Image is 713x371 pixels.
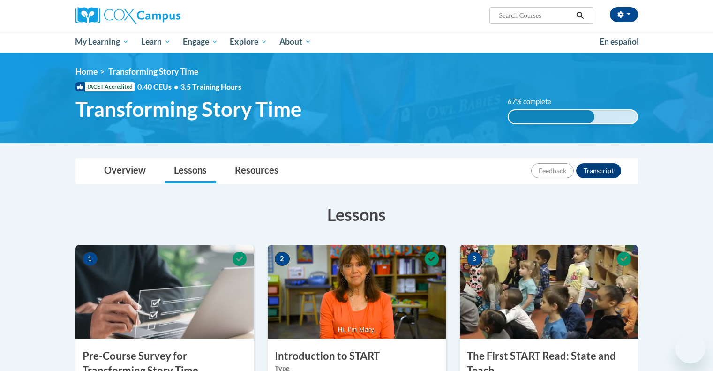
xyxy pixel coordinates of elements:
[75,7,254,24] a: Cox Campus
[75,36,129,47] span: My Learning
[573,10,587,21] button: Search
[593,32,645,52] a: En español
[83,252,98,266] span: 1
[95,159,155,183] a: Overview
[135,31,177,53] a: Learn
[137,82,180,92] span: 0.40 CEUs
[180,82,241,91] span: 3.5 Training Hours
[268,349,446,363] h3: Introduction to START
[75,203,638,226] h3: Lessons
[75,82,135,91] span: IACET Accredited
[498,10,573,21] input: Search Courses
[600,37,639,46] span: En español
[273,31,317,53] a: About
[75,245,254,339] img: Course Image
[225,159,288,183] a: Resources
[75,7,180,24] img: Cox Campus
[75,97,302,121] span: Transforming Story Time
[509,110,594,123] div: 67% complete
[183,36,218,47] span: Engage
[675,333,705,363] iframe: Button to launch messaging window
[508,97,562,107] label: 67% complete
[61,31,652,53] div: Main menu
[467,252,482,266] span: 3
[174,82,178,91] span: •
[177,31,224,53] a: Engage
[279,36,311,47] span: About
[75,67,98,76] a: Home
[108,67,198,76] span: Transforming Story Time
[224,31,273,53] a: Explore
[69,31,135,53] a: My Learning
[268,245,446,339] img: Course Image
[275,252,290,266] span: 2
[165,159,216,183] a: Lessons
[610,7,638,22] button: Account Settings
[460,245,638,339] img: Course Image
[141,36,171,47] span: Learn
[576,163,621,178] button: Transcript
[230,36,267,47] span: Explore
[531,163,574,178] button: Feedback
